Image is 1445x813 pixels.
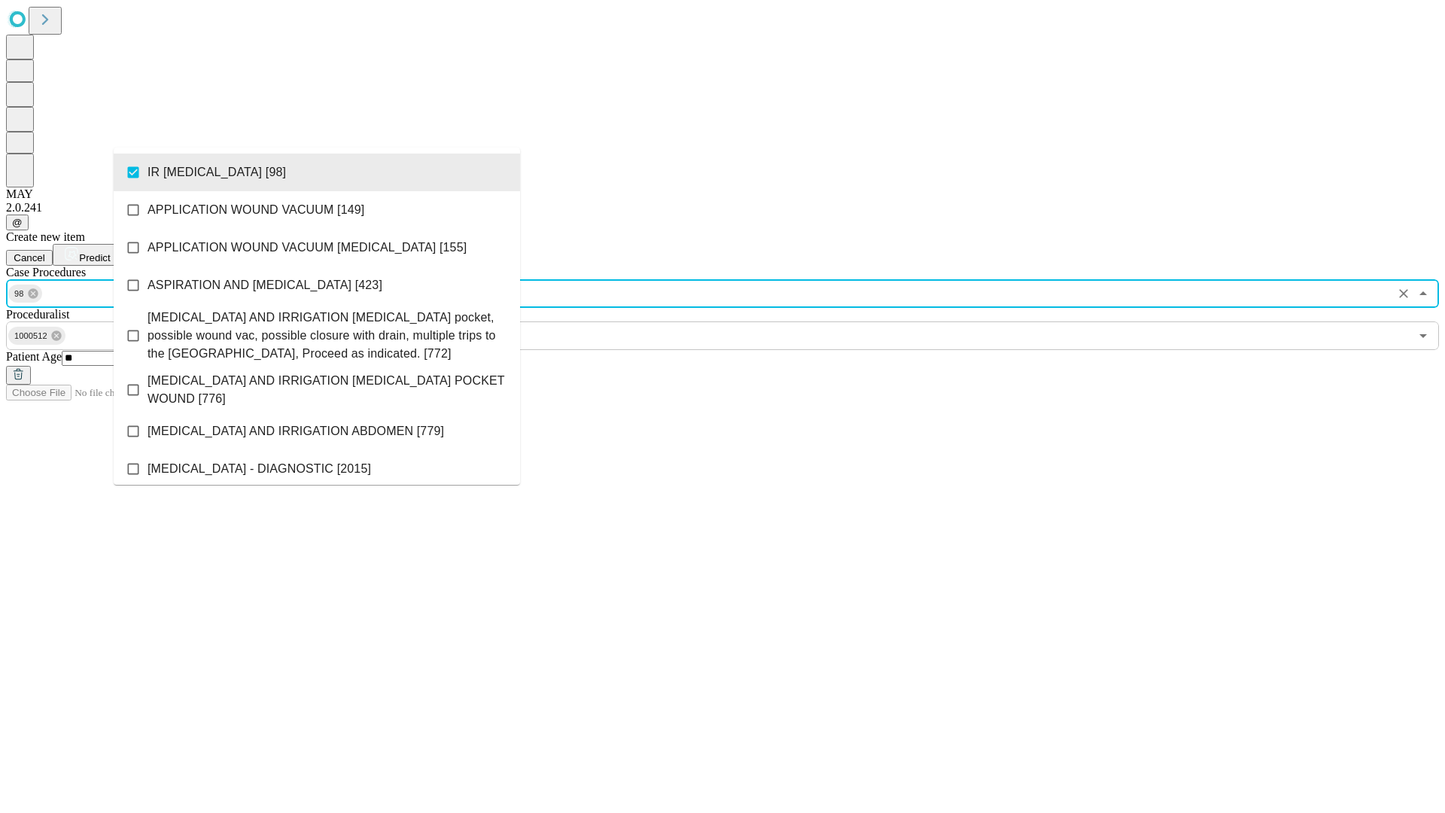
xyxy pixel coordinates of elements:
[148,201,364,219] span: APPLICATION WOUND VACUUM [149]
[8,285,42,303] div: 98
[6,230,85,243] span: Create new item
[148,460,371,478] span: [MEDICAL_DATA] - DIAGNOSTIC [2015]
[6,350,62,363] span: Patient Age
[8,285,30,303] span: 98
[1413,325,1434,346] button: Open
[12,217,23,228] span: @
[1393,283,1414,304] button: Clear
[8,327,53,345] span: 1000512
[148,239,467,257] span: APPLICATION WOUND VACUUM [MEDICAL_DATA] [155]
[6,308,69,321] span: Proceduralist
[14,252,45,263] span: Cancel
[6,201,1439,215] div: 2.0.241
[148,309,508,363] span: [MEDICAL_DATA] AND IRRIGATION [MEDICAL_DATA] pocket, possible wound vac, possible closure with dr...
[148,372,508,408] span: [MEDICAL_DATA] AND IRRIGATION [MEDICAL_DATA] POCKET WOUND [776]
[8,327,65,345] div: 1000512
[6,215,29,230] button: @
[6,266,86,279] span: Scheduled Procedure
[148,422,444,440] span: [MEDICAL_DATA] AND IRRIGATION ABDOMEN [779]
[6,250,53,266] button: Cancel
[6,187,1439,201] div: MAY
[148,276,382,294] span: ASPIRATION AND [MEDICAL_DATA] [423]
[53,244,122,266] button: Predict
[79,252,110,263] span: Predict
[148,163,286,181] span: IR [MEDICAL_DATA] [98]
[1413,283,1434,304] button: Close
